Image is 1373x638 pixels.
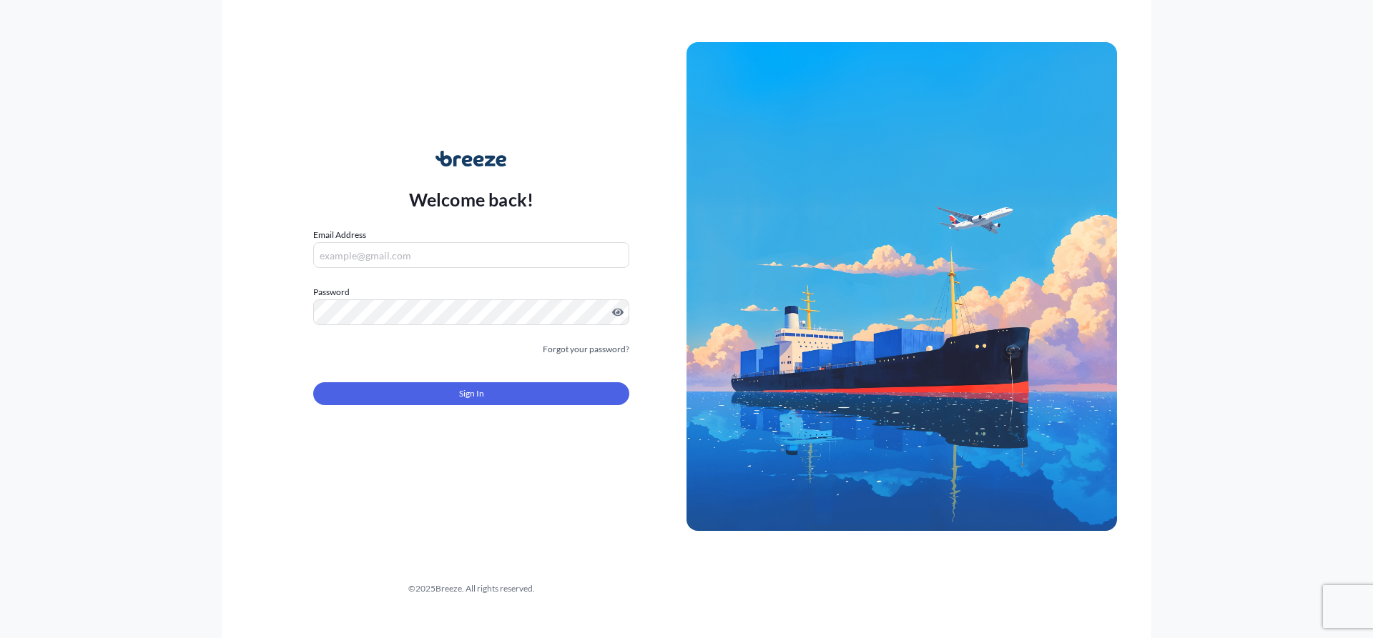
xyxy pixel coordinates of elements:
[256,582,686,596] div: © 2025 Breeze. All rights reserved.
[313,242,629,268] input: example@gmail.com
[686,42,1117,531] img: Ship illustration
[313,285,629,299] label: Password
[459,387,484,401] span: Sign In
[612,306,624,318] button: Show password
[543,342,629,357] a: Forgot your password?
[313,382,629,405] button: Sign In
[313,228,366,242] label: Email Address
[409,188,534,211] p: Welcome back!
